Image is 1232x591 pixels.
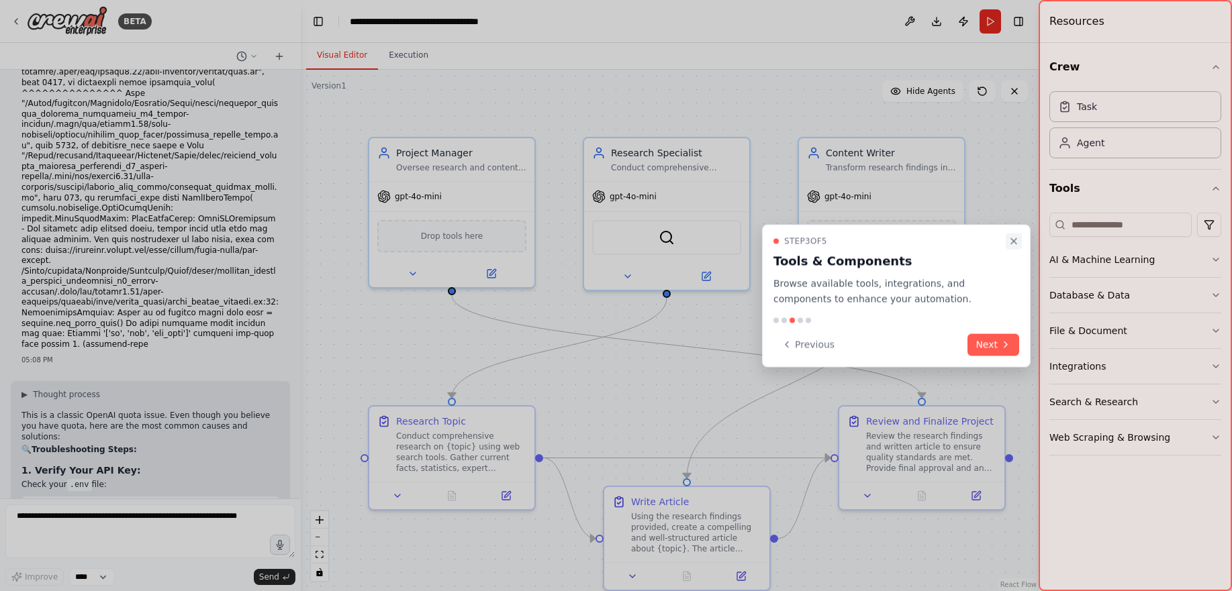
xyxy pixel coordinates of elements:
button: Close walkthrough [1006,233,1022,250]
button: Hide left sidebar [309,12,328,31]
p: Browse available tools, integrations, and components to enhance your automation. [773,276,1003,307]
span: Step 3 of 5 [784,236,827,247]
button: Previous [773,333,843,356]
h3: Tools & Components [773,252,1003,271]
button: Next [967,333,1019,356]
